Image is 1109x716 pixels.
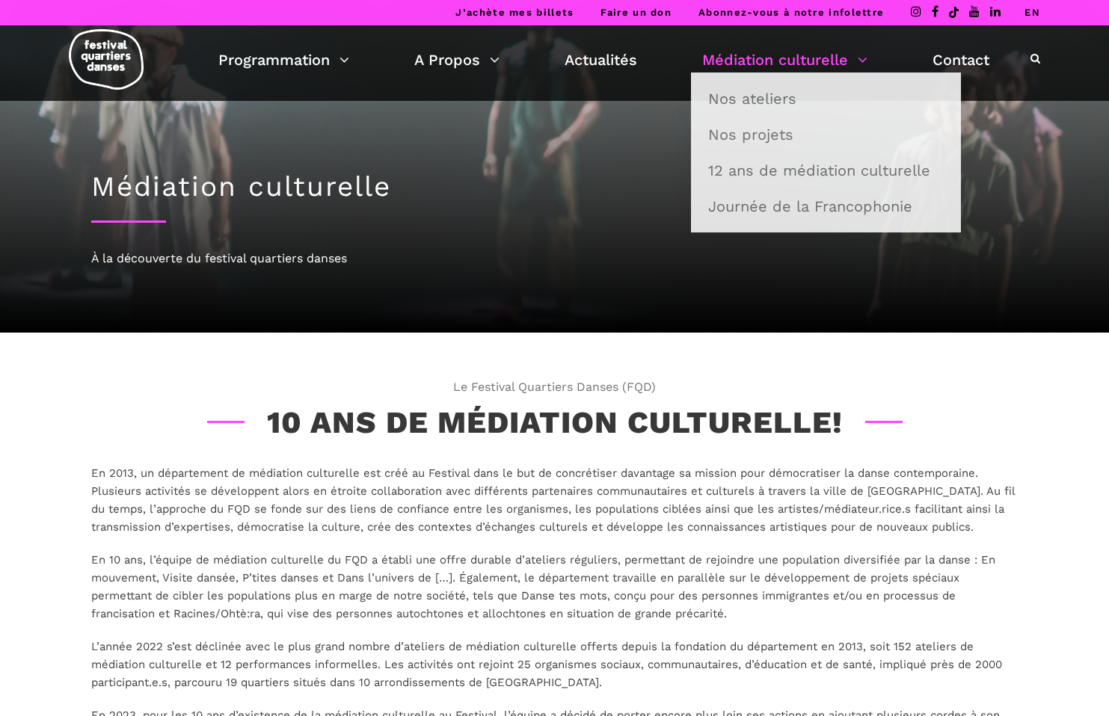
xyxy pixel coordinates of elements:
a: Contact [933,47,989,72]
p: L’année 2022 s’est déclinée avec le plus grand nombre d’ateliers de médiation culturelle offerts ... [91,638,1019,691]
a: Abonnez-vous à notre infolettre [698,7,884,18]
a: Nos projets [699,117,953,152]
h1: Médiation culturelle [91,170,1019,203]
img: logo-fqd-med [69,29,144,90]
a: 12 ans de médiation culturelle [699,153,953,188]
p: En 2013, un département de médiation culturelle est créé au Festival dans le but de concrétiser d... [91,464,1019,536]
a: Faire un don [600,7,672,18]
a: EN [1024,7,1040,18]
p: En 10 ans, l’équipe de médiation culturelle du FQD a établi une offre durable d’ateliers régulier... [91,551,1019,623]
a: Journée de la Francophonie [699,189,953,223]
span: Le Festival Quartiers Danses (FQD) [91,377,1019,397]
a: Actualités [565,47,637,72]
a: Médiation culturelle [702,47,867,72]
a: Programmation [218,47,349,72]
a: A Propos [414,47,500,72]
div: À la découverte du festival quartiers danses [91,249,1019,268]
a: J’achète mes billets [455,7,574,18]
a: Nos ateliers [699,81,953,116]
h3: 10 ans de médiation culturelle! [207,404,903,442]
